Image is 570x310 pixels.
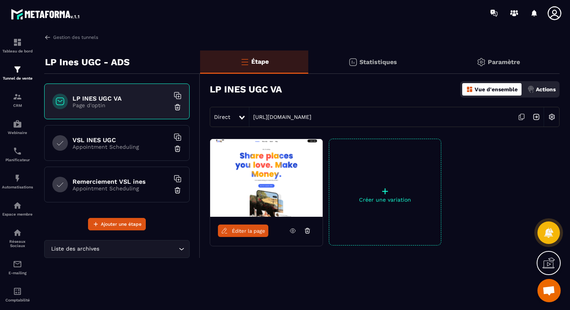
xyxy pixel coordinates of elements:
[2,195,33,222] a: automationsautomationsEspace membre
[251,58,269,65] p: Étape
[329,197,441,203] p: Créer une variation
[73,102,169,108] p: Page d'optin
[537,279,561,302] a: Ouvrir le chat
[329,186,441,197] p: +
[477,57,486,67] img: setting-gr.5f69749f.svg
[13,146,22,156] img: scheduler
[214,114,230,120] span: Direct
[2,103,33,108] p: CRM
[2,239,33,248] p: Réseaux Sociaux
[13,92,22,101] img: formation
[73,185,169,192] p: Appointment Scheduling
[49,245,101,253] span: Liste des archives
[466,86,473,93] img: dashboard-orange.40269519.svg
[2,86,33,113] a: formationformationCRM
[73,95,169,102] h6: LP INES UGC VA
[13,287,22,296] img: accountant
[218,225,268,237] a: Éditer la page
[73,178,169,185] h6: Remerciement VSL ines
[2,168,33,195] a: automationsautomationsAutomatisations
[2,113,33,141] a: automationsautomationsWebinaire
[13,259,22,269] img: email
[174,186,181,194] img: trash
[13,38,22,47] img: formation
[73,144,169,150] p: Appointment Scheduling
[13,201,22,210] img: automations
[13,228,22,237] img: social-network
[475,86,518,92] p: Vue d'ensemble
[544,110,559,124] img: setting-w.858f3a88.svg
[2,158,33,162] p: Planificateur
[359,58,397,66] p: Statistiques
[2,271,33,275] p: E-mailing
[13,65,22,74] img: formation
[210,84,282,95] h3: LP INES UGC VA
[210,139,323,217] img: image
[232,228,265,234] span: Éditer la page
[2,281,33,308] a: accountantaccountantComptabilité
[348,57,358,67] img: stats.20deebd0.svg
[2,76,33,80] p: Tunnel de vente
[2,131,33,135] p: Webinaire
[44,34,51,41] img: arrow
[2,222,33,254] a: social-networksocial-networkRéseaux Sociaux
[73,136,169,144] h6: VSL INES UGC
[13,174,22,183] img: automations
[2,49,33,53] p: Tableau de bord
[2,298,33,302] p: Comptabilité
[45,54,130,70] p: LP Ines UGC - ADS
[2,59,33,86] a: formationformationTunnel de vente
[488,58,520,66] p: Paramètre
[174,145,181,153] img: trash
[2,185,33,189] p: Automatisations
[101,245,177,253] input: Search for option
[174,103,181,111] img: trash
[44,34,98,41] a: Gestion des tunnels
[527,86,534,93] img: actions.d6e523a2.png
[88,218,146,230] button: Ajouter une étape
[536,86,556,92] p: Actions
[2,32,33,59] a: formationformationTableau de bord
[44,240,190,258] div: Search for option
[240,57,249,66] img: bars-o.4a397970.svg
[2,254,33,281] a: emailemailE-mailing
[13,119,22,129] img: automations
[11,7,81,21] img: logo
[2,141,33,168] a: schedulerschedulerPlanificateur
[249,114,311,120] a: [URL][DOMAIN_NAME]
[2,212,33,216] p: Espace membre
[529,110,544,124] img: arrow-next.bcc2205e.svg
[101,220,142,228] span: Ajouter une étape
